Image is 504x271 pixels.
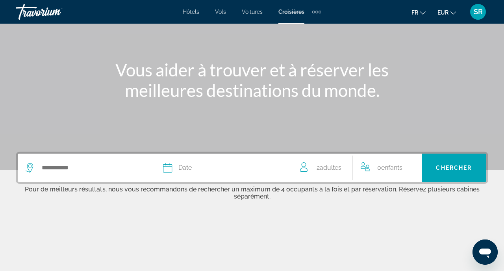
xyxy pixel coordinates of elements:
div: Search widget [18,154,486,182]
span: 2 [317,162,341,173]
p: Pour de meilleurs résultats, nous vous recommandons de rechercher un maximum de 4 occupants à la ... [16,184,488,200]
span: Enfants [381,164,402,171]
button: Change currency [437,7,456,18]
span: Date [178,162,192,173]
span: 0 [377,162,402,173]
span: fr [411,9,418,16]
button: Extra navigation items [312,6,321,18]
button: Date [163,154,284,182]
span: Adultes [320,164,341,171]
span: SR [474,8,483,16]
button: Change language [411,7,426,18]
span: EUR [437,9,448,16]
span: Chercher [436,165,472,171]
a: Voitures [242,9,263,15]
a: Hôtels [183,9,199,15]
button: User Menu [468,4,488,20]
h1: Vous aider à trouver et à réserver les meilleures destinations du monde. [104,59,400,100]
a: Croisières [278,9,304,15]
button: Chercher [422,154,486,182]
button: Travelers: 2 adults, 0 children [292,154,422,182]
a: Travorium [16,2,94,22]
iframe: Bouton de lancement de la fenêtre de messagerie [472,239,498,265]
a: Vols [215,9,226,15]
